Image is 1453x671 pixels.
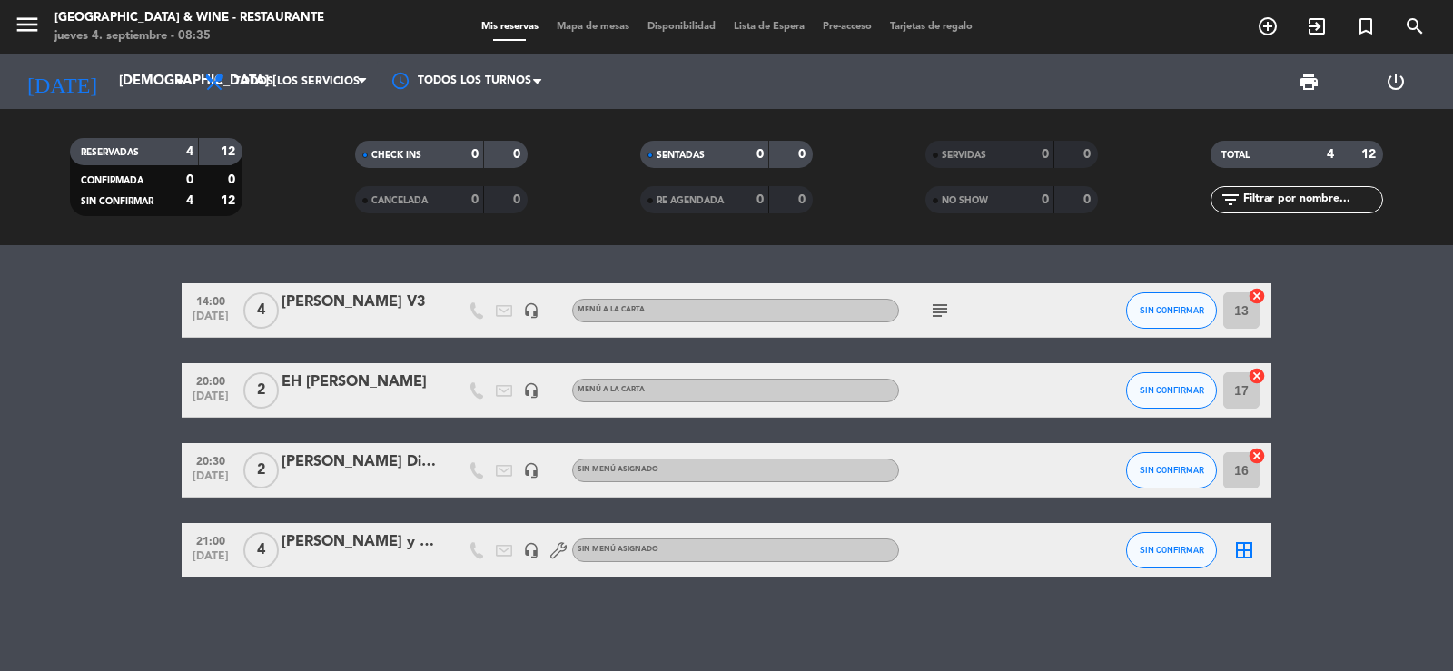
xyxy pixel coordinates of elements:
strong: 4 [1327,148,1334,161]
button: SIN CONFIRMAR [1126,532,1217,568]
strong: 0 [798,193,809,206]
span: CHECK INS [371,151,421,160]
span: MENÚ A LA CARTA [578,306,645,313]
strong: 0 [798,148,809,161]
div: [PERSON_NAME] Diogo [282,450,436,474]
span: [DATE] [188,470,233,491]
i: border_all [1233,539,1255,561]
div: [PERSON_NAME] V3 [282,291,436,314]
span: CANCELADA [371,196,428,205]
i: headset_mic [523,302,539,319]
span: 2 [243,452,279,488]
span: Tarjetas de regalo [881,22,982,32]
span: [DATE] [188,550,233,571]
i: arrow_drop_down [169,71,191,93]
span: 20:00 [188,370,233,390]
span: BUSCAR [1390,11,1439,42]
span: RESERVADAS [81,148,139,157]
span: Pre-acceso [814,22,881,32]
i: exit_to_app [1306,15,1328,37]
span: RESERVAR MESA [1243,11,1292,42]
div: jueves 4. septiembre - 08:35 [54,27,324,45]
button: SIN CONFIRMAR [1126,452,1217,488]
strong: 0 [471,148,479,161]
span: 20:30 [188,449,233,470]
span: [DATE] [188,390,233,411]
strong: 0 [513,148,524,161]
i: power_settings_new [1385,71,1407,93]
i: cancel [1248,447,1266,465]
span: Sin menú asignado [578,466,658,473]
span: Todos los servicios [234,75,360,88]
span: 14:00 [188,290,233,311]
span: CONFIRMADA [81,176,143,185]
span: SERVIDAS [942,151,986,160]
span: 4 [243,292,279,329]
span: SENTADAS [657,151,705,160]
strong: 4 [186,194,193,207]
strong: 12 [1361,148,1379,161]
div: [PERSON_NAME] y Campagnolo [282,530,436,554]
i: menu [14,11,41,38]
span: [DATE] [188,311,233,331]
button: menu [14,11,41,44]
span: NO SHOW [942,196,988,205]
i: filter_list [1220,189,1241,211]
strong: 4 [186,145,193,158]
span: SIN CONFIRMAR [1140,465,1204,475]
span: SIN CONFIRMAR [1140,305,1204,315]
i: headset_mic [523,382,539,399]
span: 21:00 [188,529,233,550]
span: Mapa de mesas [548,22,638,32]
span: RE AGENDADA [657,196,724,205]
i: add_circle_outline [1257,15,1279,37]
span: Disponibilidad [638,22,725,32]
strong: 0 [1083,148,1094,161]
span: print [1298,71,1320,93]
span: Reserva especial [1341,11,1390,42]
i: headset_mic [523,462,539,479]
strong: 0 [513,193,524,206]
strong: 0 [756,193,764,206]
strong: 0 [1042,148,1049,161]
i: search [1404,15,1426,37]
span: 4 [243,532,279,568]
strong: 0 [1083,193,1094,206]
div: EH [PERSON_NAME] [282,370,436,394]
span: WALK IN [1292,11,1341,42]
button: SIN CONFIRMAR [1126,292,1217,329]
span: Mis reservas [472,22,548,32]
span: SIN CONFIRMAR [1140,545,1204,555]
strong: 0 [1042,193,1049,206]
i: turned_in_not [1355,15,1377,37]
strong: 12 [221,145,239,158]
span: Lista de Espera [725,22,814,32]
strong: 12 [221,194,239,207]
span: TOTAL [1221,151,1250,160]
span: Sin menú asignado [578,546,658,553]
i: cancel [1248,287,1266,305]
button: SIN CONFIRMAR [1126,372,1217,409]
span: 2 [243,372,279,409]
i: [DATE] [14,62,110,102]
div: [GEOGRAPHIC_DATA] & Wine - Restaurante [54,9,324,27]
strong: 0 [186,173,193,186]
strong: 0 [228,173,239,186]
div: LOG OUT [1352,54,1439,109]
i: subject [929,300,951,321]
span: SIN CONFIRMAR [81,197,153,206]
span: SIN CONFIRMAR [1140,385,1204,395]
input: Filtrar por nombre... [1241,190,1382,210]
span: MENÚ A LA CARTA [578,386,645,393]
strong: 0 [471,193,479,206]
i: headset_mic [523,542,539,558]
strong: 0 [756,148,764,161]
i: cancel [1248,367,1266,385]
